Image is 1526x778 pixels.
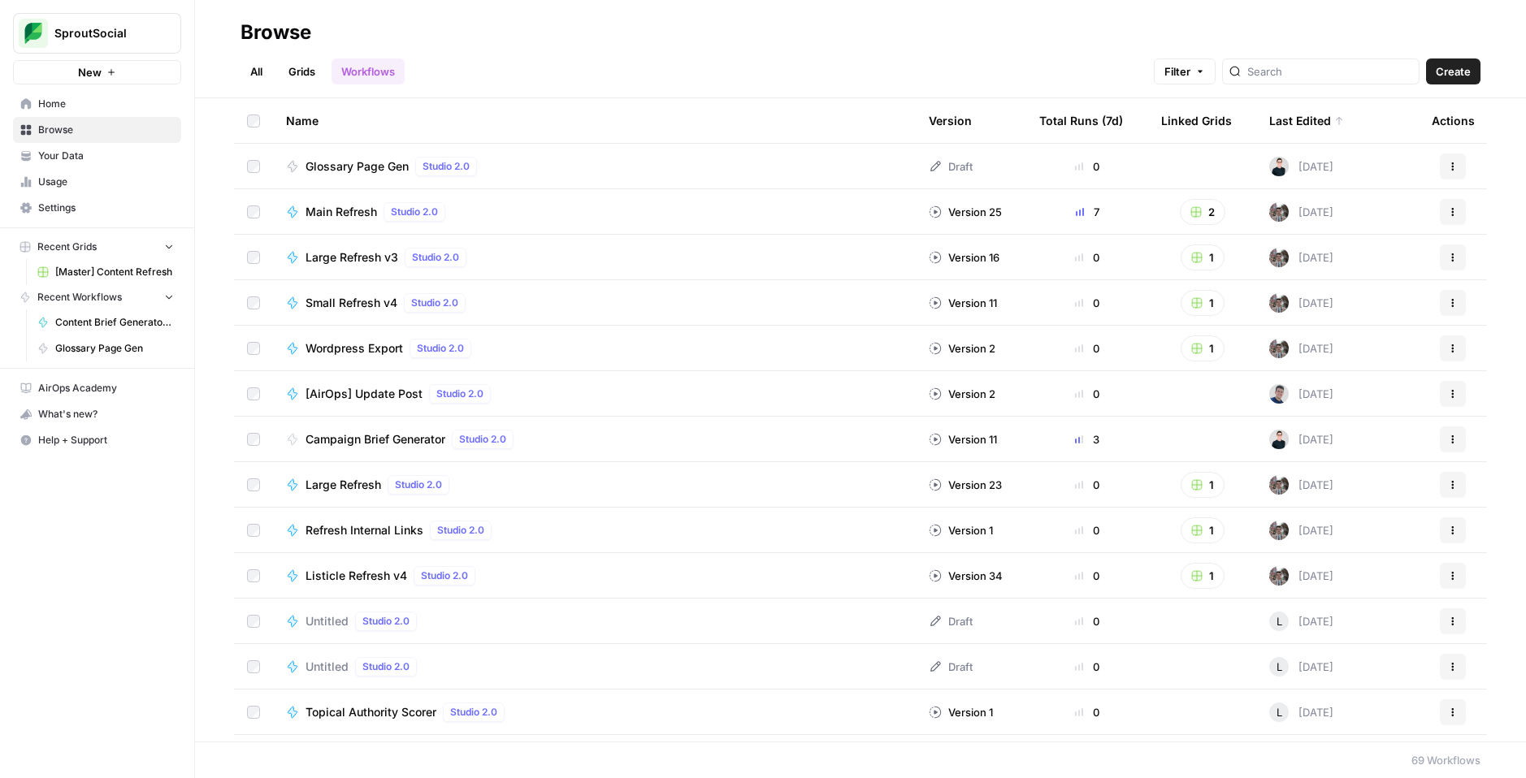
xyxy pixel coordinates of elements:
[1269,248,1333,267] div: [DATE]
[929,659,973,675] div: Draft
[241,19,311,45] div: Browse
[421,568,468,583] span: Studio 2.0
[38,97,174,111] span: Home
[54,25,153,41] span: SproutSocial
[929,477,1002,493] div: Version 23
[929,204,1002,220] div: Version 25
[411,296,458,310] span: Studio 2.0
[306,477,381,493] span: Large Refresh
[450,705,497,720] span: Studio 2.0
[306,249,398,266] span: Large Refresh v3
[306,204,377,220] span: Main Refresh
[436,387,483,401] span: Studio 2.0
[391,205,438,219] span: Studio 2.0
[1269,521,1333,540] div: [DATE]
[13,427,181,453] button: Help + Support
[13,13,181,54] button: Workspace: SproutSocial
[1269,202,1333,222] div: [DATE]
[286,702,903,722] a: Topical Authority ScorerStudio 2.0
[19,19,48,48] img: SproutSocial Logo
[1039,204,1135,220] div: 7
[929,158,973,175] div: Draft
[286,248,903,267] a: Large Refresh v3Studio 2.0
[459,432,506,447] span: Studio 2.0
[13,195,181,221] a: Settings
[1269,98,1344,143] div: Last Edited
[13,60,181,84] button: New
[13,375,181,401] a: AirOps Academy
[1269,157,1333,176] div: [DATE]
[1039,522,1135,538] div: 0
[332,58,405,84] a: Workflows
[1181,472,1225,498] button: 1
[1277,704,1282,720] span: L
[286,202,903,222] a: Main RefreshStudio 2.0
[395,478,442,492] span: Studio 2.0
[13,91,181,117] a: Home
[37,290,122,305] span: Recent Workflows
[1181,563,1225,589] button: 1
[1039,386,1135,402] div: 0
[306,158,409,175] span: Glossary Page Gen
[1426,58,1480,84] button: Create
[55,315,174,330] span: Content Brief Generator (Updated)
[437,523,484,538] span: Studio 2.0
[279,58,325,84] a: Grids
[13,117,181,143] a: Browse
[1269,566,1333,586] div: [DATE]
[306,659,349,675] span: Untitled
[13,401,181,427] button: What's new?
[1269,384,1289,404] img: oskm0cmuhabjb8ex6014qupaj5sj
[14,402,180,426] div: What's new?
[1269,157,1289,176] img: n9xndi5lwoeq5etgtp70d9fpgdjr
[929,522,993,538] div: Version 1
[306,522,423,538] span: Refresh Internal Links
[1247,63,1412,80] input: Search
[306,431,445,447] span: Campaign Brief Generator
[1180,199,1225,225] button: 2
[1269,293,1289,313] img: a2mlt6f1nb2jhzcjxsuraj5rj4vi
[1039,613,1135,629] div: 0
[306,295,397,311] span: Small Refresh v4
[286,293,903,313] a: Small Refresh v4Studio 2.0
[286,384,903,404] a: [AirOps] Update PostStudio 2.0
[1269,566,1289,586] img: a2mlt6f1nb2jhzcjxsuraj5rj4vi
[286,157,903,176] a: Glossary Page GenStudio 2.0
[362,614,410,629] span: Studio 2.0
[55,341,174,356] span: Glossary Page Gen
[306,568,407,584] span: Listicle Refresh v4
[1039,477,1135,493] div: 0
[929,249,999,266] div: Version 16
[38,175,174,189] span: Usage
[306,386,423,402] span: [AirOps] Update Post
[38,433,174,447] span: Help + Support
[38,123,174,137] span: Browse
[13,235,181,259] button: Recent Grids
[37,240,97,254] span: Recent Grids
[1269,430,1289,449] img: n9xndi5lwoeq5etgtp70d9fpgdjr
[1269,339,1289,358] img: a2mlt6f1nb2jhzcjxsuraj5rj4vi
[1039,158,1135,175] div: 0
[1432,98,1475,143] div: Actions
[1269,384,1333,404] div: [DATE]
[1277,613,1282,629] span: L
[929,568,1003,584] div: Version 34
[1269,339,1333,358] div: [DATE]
[1181,244,1225,270] button: 1
[38,149,174,163] span: Your Data
[286,657,903,676] a: UntitledStudio 2.0
[929,431,997,447] div: Version 11
[929,386,995,402] div: Version 2
[30,335,181,361] a: Glossary Page Gen
[412,250,459,265] span: Studio 2.0
[30,309,181,335] a: Content Brief Generator (Updated)
[286,475,903,495] a: Large RefreshStudio 2.0
[1269,521,1289,540] img: a2mlt6f1nb2jhzcjxsuraj5rj4vi
[1039,98,1123,143] div: Total Runs (7d)
[1181,335,1225,361] button: 1
[286,430,903,449] a: Campaign Brief GeneratorStudio 2.0
[423,159,470,174] span: Studio 2.0
[13,143,181,169] a: Your Data
[38,201,174,215] span: Settings
[13,169,181,195] a: Usage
